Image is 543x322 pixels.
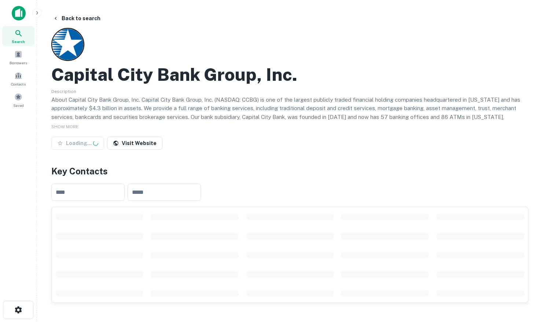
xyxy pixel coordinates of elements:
[107,137,162,150] a: Visit Website
[52,207,528,303] div: scrollable content
[11,81,26,87] span: Contacts
[2,26,34,46] a: Search
[10,60,27,66] span: Borrowers
[2,47,34,67] a: Borrowers
[506,263,543,299] iframe: Chat Widget
[12,39,25,44] span: Search
[13,102,24,108] span: Saved
[2,90,34,110] a: Saved
[12,6,26,21] img: capitalize-icon.png
[2,69,34,88] a: Contacts
[51,89,76,94] span: Description
[51,124,78,129] span: SHOW MORE
[51,164,528,178] h4: Key Contacts
[51,64,297,85] h2: Capital City Bank Group, Inc.
[51,95,528,130] p: About Capital City Bank Group, Inc. Capital City Bank Group, Inc. (NASDAQ: CCBG) is one of the la...
[50,12,103,25] button: Back to search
